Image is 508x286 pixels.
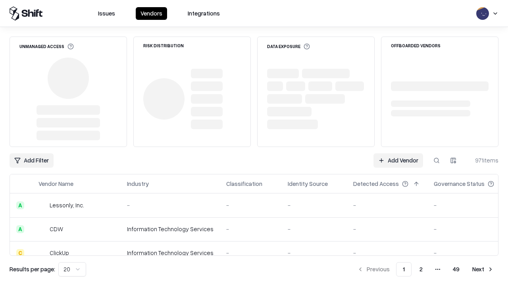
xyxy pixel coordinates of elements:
[50,225,63,233] div: CDW
[468,262,498,276] button: Next
[353,225,421,233] div: -
[10,153,54,168] button: Add Filter
[353,201,421,209] div: -
[226,225,275,233] div: -
[413,262,429,276] button: 2
[267,43,310,50] div: Data Exposure
[136,7,167,20] button: Vendors
[434,201,507,209] div: -
[19,43,74,50] div: Unmanaged Access
[16,225,24,233] div: A
[434,225,507,233] div: -
[38,225,46,233] img: CDW
[373,153,423,168] a: Add Vendor
[391,43,441,48] div: Offboarded Vendors
[288,249,341,257] div: -
[127,201,214,209] div: -
[50,201,84,209] div: Lessonly, Inc.
[127,249,214,257] div: Information Technology Services
[127,225,214,233] div: Information Technology Services
[288,201,341,209] div: -
[288,180,328,188] div: Identity Source
[353,180,399,188] div: Detected Access
[226,249,275,257] div: -
[38,201,46,209] img: Lessonly, Inc.
[446,262,466,276] button: 49
[352,262,498,276] nav: pagination
[143,43,184,48] div: Risk Distribution
[38,249,46,257] img: ClickUp
[434,249,507,257] div: -
[50,249,69,257] div: ClickUp
[288,225,341,233] div: -
[353,249,421,257] div: -
[226,180,262,188] div: Classification
[434,180,485,188] div: Governance Status
[10,265,55,273] p: Results per page:
[16,249,24,257] div: C
[16,201,24,209] div: A
[127,180,149,188] div: Industry
[396,262,412,276] button: 1
[226,201,275,209] div: -
[38,180,73,188] div: Vendor Name
[183,7,225,20] button: Integrations
[467,156,498,164] div: 971 items
[93,7,120,20] button: Issues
